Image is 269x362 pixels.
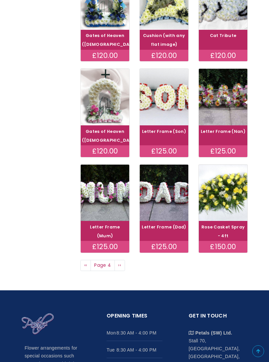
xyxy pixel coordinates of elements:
[81,241,129,253] div: £125.00
[142,224,186,230] a: Letter Frame (Dad)
[140,165,188,221] img: Letter Frame (Dad)
[199,145,247,157] div: £125.00
[199,50,247,62] div: £120.00
[80,260,248,271] nav: Page navigation
[21,313,54,335] img: Home
[140,69,188,125] img: Letter Frame (Son)
[199,69,247,125] img: Letter Frame (Nan)
[140,50,188,62] div: £120.00
[116,346,162,354] span: 8:30 AM - 4:00 PM
[143,33,185,47] a: Cushion (with any flat image)
[142,129,186,134] a: Letter Frame (Son)
[81,165,129,221] img: Letter Frame (Mum)
[201,129,245,134] a: Letter Frame (Nan)
[199,165,247,221] img: Rose Casket Spray - 4ft
[118,262,121,268] span: ››
[81,50,129,62] div: £120.00
[107,341,162,358] li: Tue
[90,224,120,239] a: Letter Frame (Mum)
[81,69,129,125] img: Gates of Heaven (Female)
[107,324,162,341] li: Mon
[82,33,140,47] a: Gates of Heaven ([DEMOGRAPHIC_DATA])
[81,145,129,157] div: £120.00
[84,262,87,268] span: ‹‹
[91,260,115,271] span: Page 4
[201,224,245,239] a: Rose Casket Spray - 4ft
[116,329,162,337] span: 8:30 AM - 4:00 PM
[140,241,188,253] div: £125.00
[107,312,162,324] h2: Opening Times
[189,312,244,324] h2: Get in touch
[196,330,232,335] strong: Petals (SW) Ltd.
[199,241,247,253] div: £150.00
[210,33,237,38] a: Cat Tribute
[140,145,188,157] div: £125.00
[82,129,140,143] a: Gates of Heaven ([DEMOGRAPHIC_DATA])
